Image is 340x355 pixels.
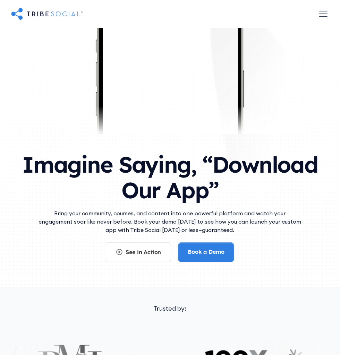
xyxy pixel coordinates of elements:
div: Trusted by: [14,304,326,313]
h1: Imagine Saying, “Download Our App” [17,145,323,206]
a: Book a Demo [178,242,234,262]
p: Bring your community, courses, and content into one powerful platform and watch your engagement s... [37,209,303,234]
div: menu [315,6,329,22]
a: home [11,7,83,20]
a: See in Action [106,242,171,262]
div: See in Action [126,248,161,256]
